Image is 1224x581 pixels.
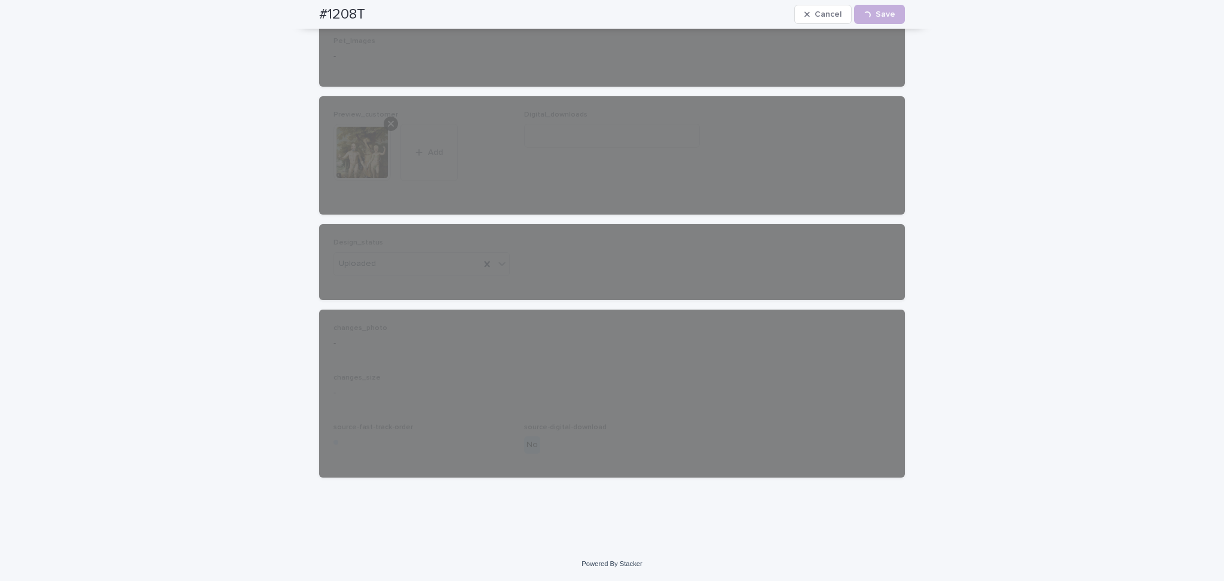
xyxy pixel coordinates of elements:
[582,560,642,567] a: Powered By Stacker
[854,5,905,24] button: Save
[794,5,852,24] button: Cancel
[876,10,895,19] span: Save
[319,6,365,23] h2: #1208T
[815,10,841,19] span: Cancel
